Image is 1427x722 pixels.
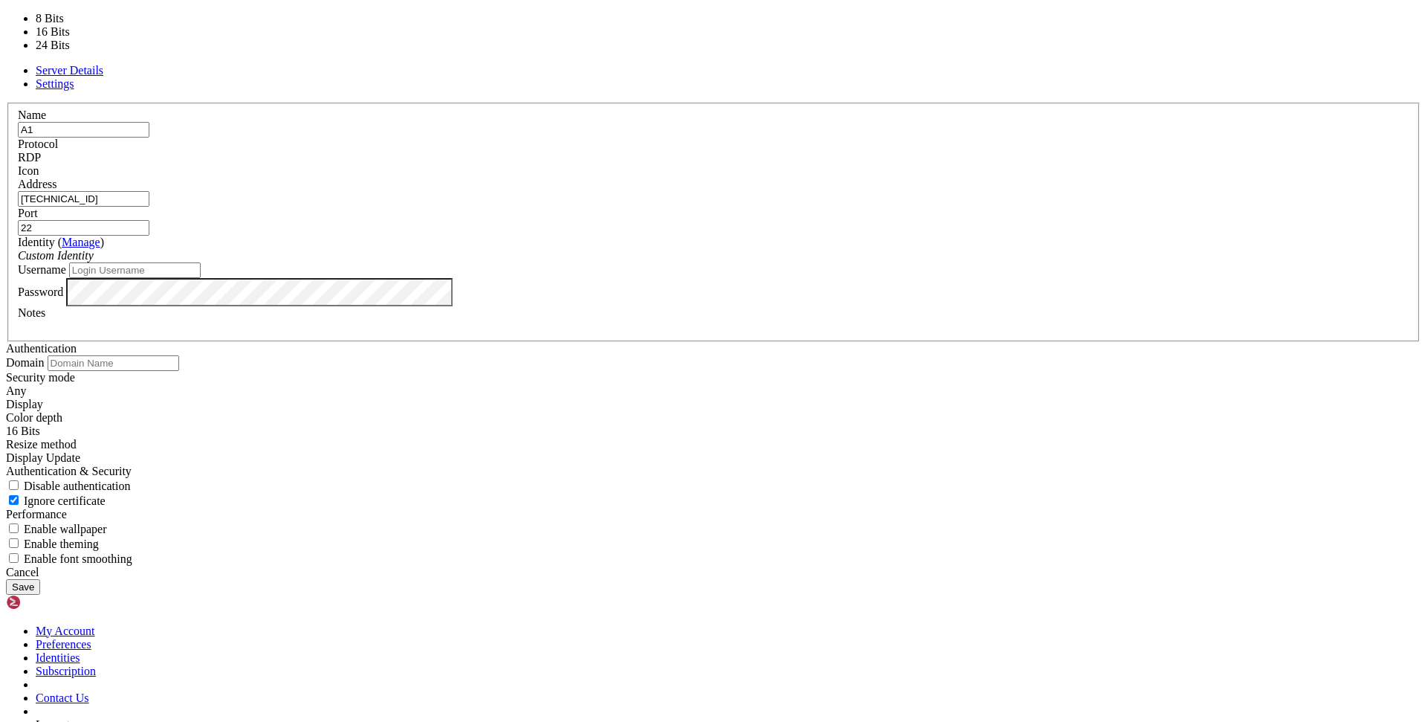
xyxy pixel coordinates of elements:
[24,523,107,535] span: Enable wallpaper
[6,451,1421,465] div: Display Update
[36,25,224,39] li: 16 Bits
[6,356,45,369] label: Domain
[6,579,40,595] button: Save
[18,164,39,177] label: Icon
[18,207,38,219] label: Port
[36,77,74,90] a: Settings
[69,262,201,278] input: Login Username
[24,552,132,565] span: Enable font smoothing
[6,384,27,397] span: Any
[36,665,96,677] a: Subscription
[18,122,149,138] input: Server Name
[6,384,1421,398] div: Any
[9,538,19,548] input: Enable theming
[18,191,149,207] input: Host Name or IP
[9,523,19,533] input: Enable wallpaper
[6,523,107,535] label: If set to true, enables rendering of the desktop wallpaper. By default, wallpaper will be disable...
[9,553,19,563] input: Enable font smoothing
[6,465,132,477] label: Authentication & Security
[24,494,106,507] span: Ignore certificate
[18,285,63,297] label: Password
[18,151,1409,164] div: RDP
[36,651,80,664] a: Identities
[48,355,179,371] input: Domain Name
[9,480,19,490] input: Disable authentication
[6,425,40,437] span: 16 Bits
[62,236,100,248] a: Manage
[6,451,80,464] span: Display Update
[6,371,75,384] label: Security mode
[36,12,224,25] li: 8 Bits
[6,494,106,507] label: If set to true, the certificate returned by the server will be ignored, even if that certificate ...
[18,263,66,276] label: Username
[6,411,62,424] label: The color depth to request, in bits-per-pixel.
[18,220,149,236] input: Port Number
[18,249,1409,262] div: Custom Identity
[6,538,99,550] label: If set to true, enables use of theming of windows and controls.
[18,306,45,319] label: Notes
[6,342,77,355] label: Authentication
[6,438,77,451] label: Display Update channel added with RDP 8.1 to signal the server when the client display size has c...
[36,625,95,637] a: My Account
[36,638,91,651] a: Preferences
[9,495,19,505] input: Ignore certificate
[36,692,89,704] a: Contact Us
[36,39,224,52] li: 24 Bits
[24,538,99,550] span: Enable theming
[6,508,67,520] label: Performance
[6,425,1421,438] div: 16 Bits
[18,236,104,248] label: Identity
[6,595,91,610] img: Shellngn
[18,178,56,190] label: Address
[6,566,1421,579] div: Cancel
[6,480,131,492] label: If set to true, authentication will be disabled. Note that this refers to authentication that tak...
[24,480,131,492] span: Disable authentication
[18,151,41,164] span: RDP
[18,138,58,150] label: Protocol
[6,398,43,410] label: Display
[36,64,103,77] a: Server Details
[6,552,132,565] label: If set to true, text will be rendered with smooth edges. Text over RDP is rendered with rough edg...
[18,249,94,262] i: Custom Identity
[58,236,104,248] span: ( )
[18,109,46,121] label: Name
